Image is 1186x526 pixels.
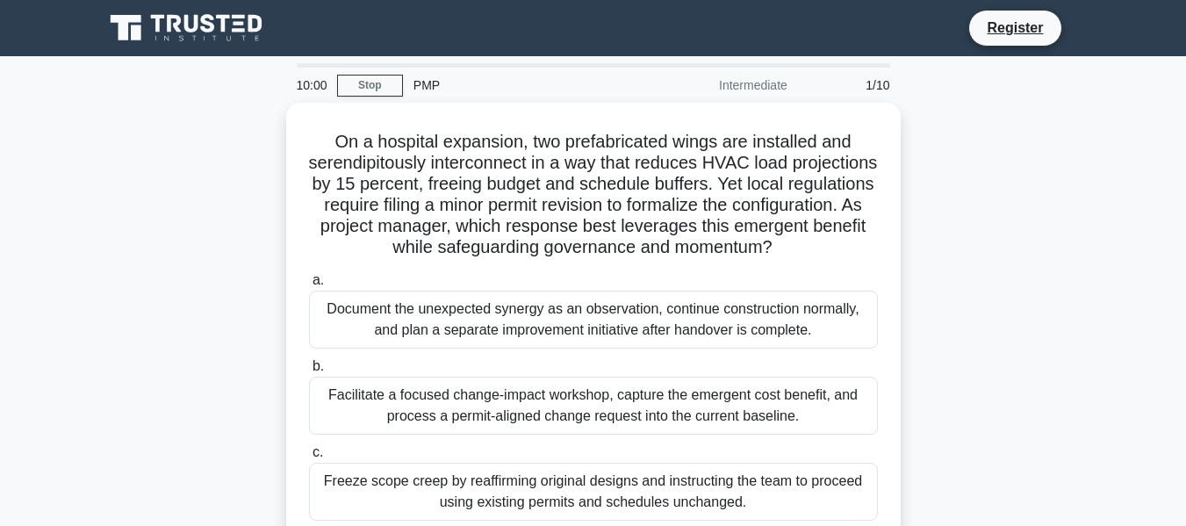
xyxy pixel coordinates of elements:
[798,68,901,103] div: 1/10
[337,75,403,97] a: Stop
[307,131,880,259] h5: On a hospital expansion, two prefabricated wings are installed and serendipitously interconnect i...
[403,68,644,103] div: PMP
[313,444,323,459] span: c.
[313,272,324,287] span: a.
[644,68,798,103] div: Intermediate
[309,463,878,521] div: Freeze scope creep by reaffirming original designs and instructing the team to proceed using exis...
[286,68,337,103] div: 10:00
[313,358,324,373] span: b.
[309,291,878,349] div: Document the unexpected synergy as an observation, continue construction normally, and plan a sep...
[976,17,1053,39] a: Register
[309,377,878,435] div: Facilitate a focused change-impact workshop, capture the emergent cost benefit, and process a per...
